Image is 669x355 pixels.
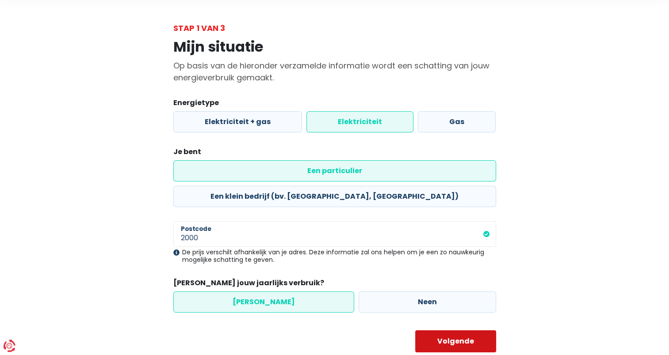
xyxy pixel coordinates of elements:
[173,278,496,291] legend: [PERSON_NAME] jouw jaarlijks verbruik?
[173,38,496,55] h1: Mijn situatie
[173,221,496,247] input: 1000
[415,330,496,352] button: Volgende
[173,186,496,207] label: Een klein bedrijf (bv. [GEOGRAPHIC_DATA], [GEOGRAPHIC_DATA])
[359,291,496,313] label: Neen
[306,111,413,132] label: Elektriciteit
[173,291,354,313] label: [PERSON_NAME]
[173,22,496,34] div: Stap 1 van 3
[173,111,302,132] label: Elektriciteit + gas
[418,111,496,132] label: Gas
[173,147,496,160] legend: Je bent
[173,249,496,264] div: De prijs verschilt afhankelijk van je adres. Deze informatie zal ons helpen om je een zo nauwkeur...
[173,160,496,181] label: Een particulier
[173,60,496,83] p: Op basis van de hieronder verzamelde informatie wordt een schatting van jouw energieverbruik gema...
[173,98,496,111] legend: Energietype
